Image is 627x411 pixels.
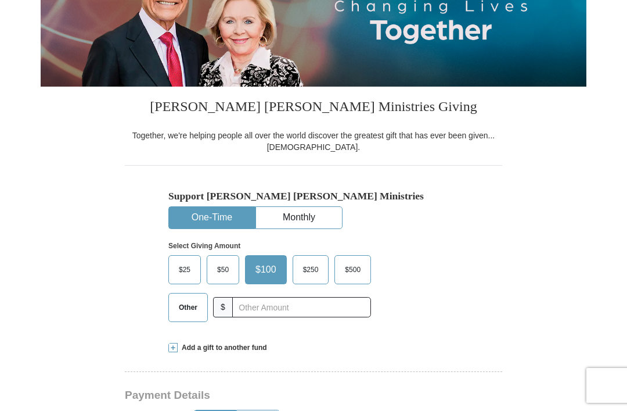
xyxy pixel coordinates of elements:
span: $25 [173,261,196,278]
button: One-Time [169,207,255,228]
h5: Support [PERSON_NAME] [PERSON_NAME] Ministries [168,190,459,202]
span: $50 [211,261,235,278]
span: Add a gift to another fund [178,343,267,353]
strong: Select Giving Amount [168,242,240,250]
h3: Payment Details [125,389,421,402]
span: Other [173,299,203,316]
h3: [PERSON_NAME] [PERSON_NAME] Ministries Giving [125,87,502,130]
span: $100 [250,261,282,278]
button: Monthly [256,207,342,228]
span: $500 [339,261,366,278]
span: $ [213,297,233,317]
div: Together, we're helping people all over the world discover the greatest gift that has ever been g... [125,130,502,153]
span: $250 [297,261,325,278]
input: Other Amount [232,297,371,317]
